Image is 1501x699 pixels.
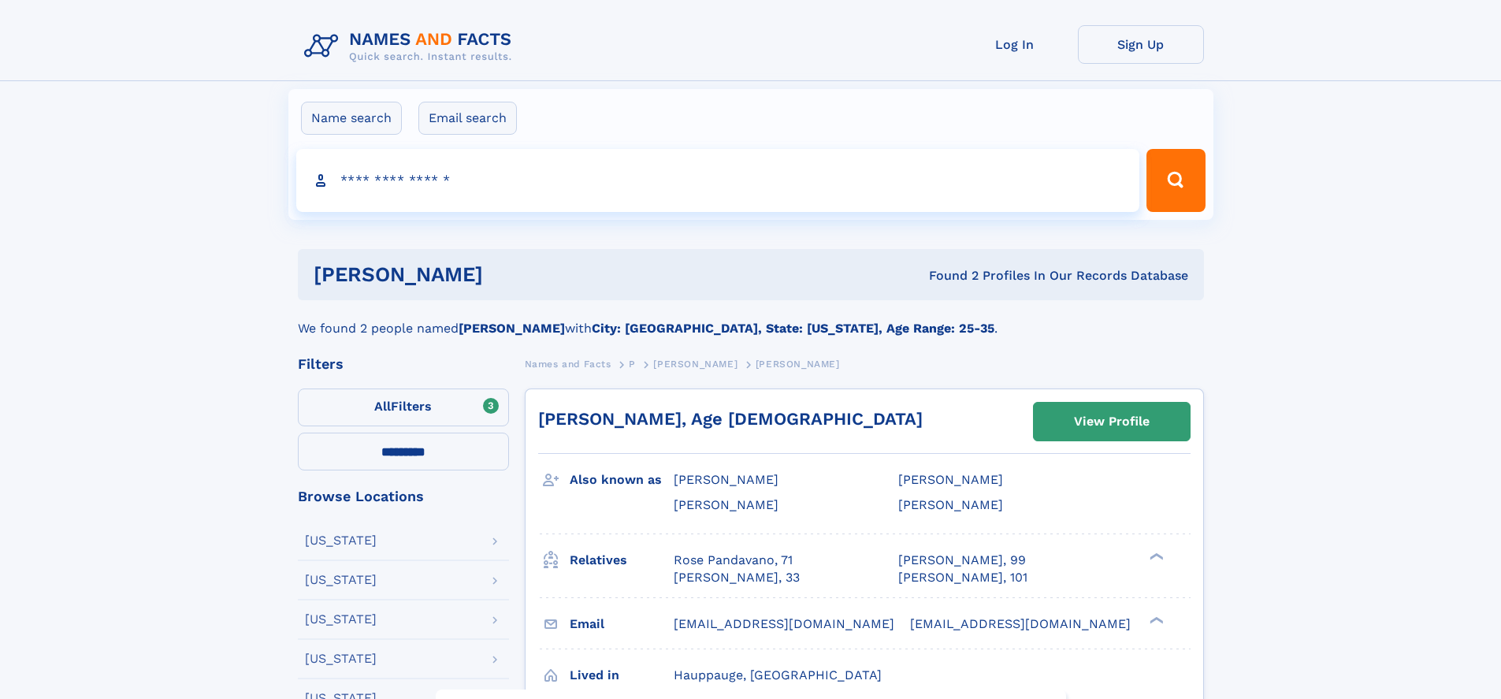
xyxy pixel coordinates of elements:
[1034,403,1190,441] a: View Profile
[674,616,894,631] span: [EMAIL_ADDRESS][DOMAIN_NAME]
[298,300,1204,338] div: We found 2 people named with .
[298,389,509,426] label: Filters
[538,409,923,429] a: [PERSON_NAME], Age [DEMOGRAPHIC_DATA]
[674,472,778,487] span: [PERSON_NAME]
[1146,149,1205,212] button: Search Button
[592,321,994,336] b: City: [GEOGRAPHIC_DATA], State: [US_STATE], Age Range: 25-35
[570,662,674,689] h3: Lived in
[756,359,840,370] span: [PERSON_NAME]
[674,552,793,569] a: Rose Pandavano, 71
[314,265,706,284] h1: [PERSON_NAME]
[898,569,1027,586] a: [PERSON_NAME], 101
[298,489,509,504] div: Browse Locations
[305,574,377,586] div: [US_STATE]
[1078,25,1204,64] a: Sign Up
[305,613,377,626] div: [US_STATE]
[305,534,377,547] div: [US_STATE]
[298,357,509,371] div: Filters
[525,354,611,374] a: Names and Facts
[910,616,1131,631] span: [EMAIL_ADDRESS][DOMAIN_NAME]
[674,569,800,586] a: [PERSON_NAME], 33
[570,547,674,574] h3: Relatives
[898,552,1026,569] a: [PERSON_NAME], 99
[674,667,882,682] span: Hauppauge, [GEOGRAPHIC_DATA]
[629,359,636,370] span: P
[1146,551,1165,561] div: ❯
[301,102,402,135] label: Name search
[296,149,1140,212] input: search input
[653,359,737,370] span: [PERSON_NAME]
[674,497,778,512] span: [PERSON_NAME]
[305,653,377,665] div: [US_STATE]
[459,321,565,336] b: [PERSON_NAME]
[706,267,1188,284] div: Found 2 Profiles In Our Records Database
[629,354,636,374] a: P
[1146,615,1165,625] div: ❯
[898,472,1003,487] span: [PERSON_NAME]
[570,467,674,493] h3: Also known as
[898,497,1003,512] span: [PERSON_NAME]
[418,102,517,135] label: Email search
[1074,403,1150,440] div: View Profile
[952,25,1078,64] a: Log In
[653,354,737,374] a: [PERSON_NAME]
[570,611,674,638] h3: Email
[374,399,391,414] span: All
[298,25,525,68] img: Logo Names and Facts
